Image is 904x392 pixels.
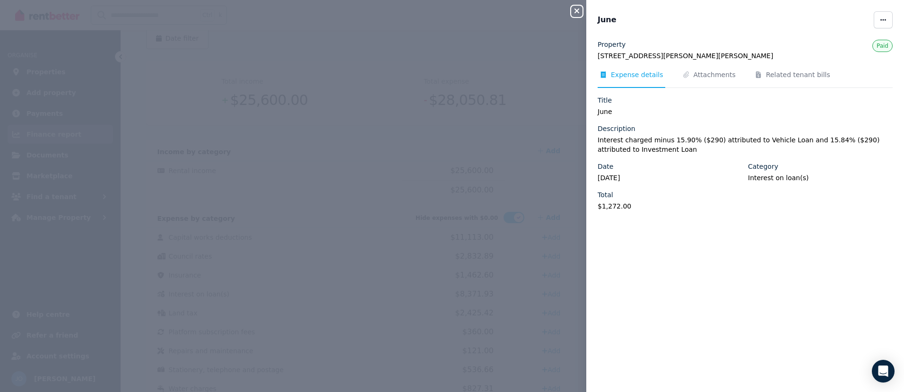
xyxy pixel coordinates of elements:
[598,51,893,61] legend: [STREET_ADDRESS][PERSON_NAME][PERSON_NAME]
[598,190,613,200] label: Total
[598,162,613,171] label: Date
[598,40,626,49] label: Property
[766,70,830,79] span: Related tenant bills
[598,70,893,88] nav: Tabs
[598,96,612,105] label: Title
[748,162,778,171] label: Category
[872,360,895,383] div: Open Intercom Messenger
[598,107,893,116] legend: June
[598,14,617,26] span: June
[598,135,893,154] legend: Interest charged minus 15.90% ($290) attributed to Vehicle Loan and 15.84% ($290) attributed to I...
[598,124,635,133] label: Description
[694,70,736,79] span: Attachments
[598,201,742,211] legend: $1,272.00
[748,173,893,183] legend: Interest on loan(s)
[611,70,663,79] span: Expense details
[598,173,742,183] legend: [DATE]
[877,43,888,49] span: Paid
